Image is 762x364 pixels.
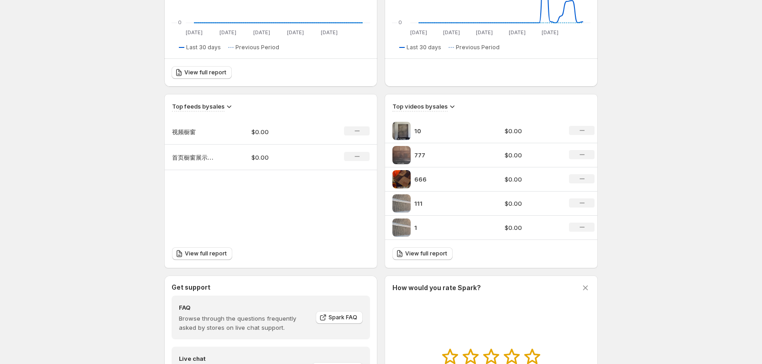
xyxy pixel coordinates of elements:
img: 111 [392,194,411,213]
p: 777 [414,151,483,160]
img: 10 [392,122,411,140]
text: [DATE] [542,29,558,36]
text: [DATE] [410,29,427,36]
p: $0.00 [505,126,558,135]
p: $0.00 [251,153,316,162]
span: Spark FAQ [329,314,357,321]
p: $0.00 [505,151,558,160]
span: Previous Period [235,44,279,51]
p: Browse through the questions frequently asked by stores on live chat support. [179,314,309,332]
text: 0 [178,19,182,26]
span: View full report [185,250,227,257]
span: Last 30 days [407,44,441,51]
text: 0 [398,19,402,26]
a: Spark FAQ [316,311,363,324]
text: [DATE] [321,29,338,36]
p: 111 [414,199,483,208]
img: 666 [392,170,411,188]
a: View full report [392,247,453,260]
p: 666 [414,175,483,184]
a: View full report [172,247,232,260]
a: View full report [172,66,232,79]
p: 10 [414,126,483,135]
p: $0.00 [505,223,558,232]
img: 1 [392,218,411,237]
h4: Live chat [179,354,311,363]
p: 1 [414,223,483,232]
p: 视频橱窗 [172,127,218,136]
text: [DATE] [253,29,270,36]
text: [DATE] [443,29,460,36]
img: 777 [392,146,411,164]
span: Previous Period [456,44,500,51]
p: $0.00 [251,127,316,136]
h4: FAQ [179,303,309,312]
text: [DATE] [509,29,526,36]
text: [DATE] [186,29,203,36]
h3: Get support [172,283,210,292]
span: View full report [405,250,447,257]
text: [DATE] [476,29,493,36]
span: View full report [184,69,226,76]
p: 首页橱窗展示（压缩版） [172,153,218,162]
h3: Top feeds by sales [172,102,224,111]
text: [DATE] [219,29,236,36]
p: $0.00 [505,199,558,208]
p: $0.00 [505,175,558,184]
h3: How would you rate Spark? [392,283,481,292]
h3: Top videos by sales [392,102,448,111]
span: Last 30 days [186,44,221,51]
text: [DATE] [287,29,304,36]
